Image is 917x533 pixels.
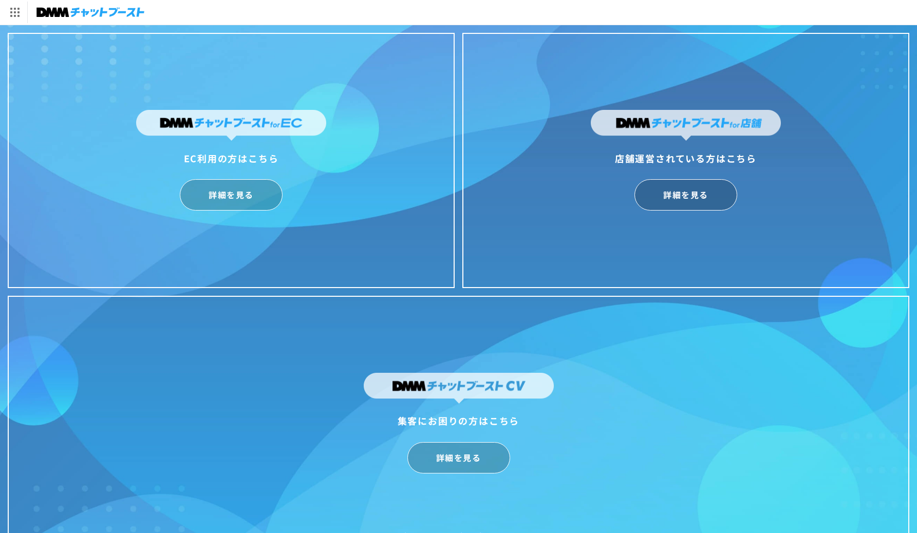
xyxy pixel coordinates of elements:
[634,179,737,211] a: 詳細を見る
[591,110,781,141] img: DMMチャットブーストfor店舗
[180,179,283,211] a: 詳細を見る
[136,150,326,166] div: EC利用の方はこちら
[136,110,326,141] img: DMMチャットブーストforEC
[591,150,781,166] div: 店舗運営されている方はこちら
[2,2,27,23] img: サービス
[407,442,510,473] a: 詳細を見る
[364,373,554,404] img: DMMチャットブーストCV
[364,412,554,429] div: 集客にお困りの方はこちら
[36,5,144,20] img: チャットブースト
